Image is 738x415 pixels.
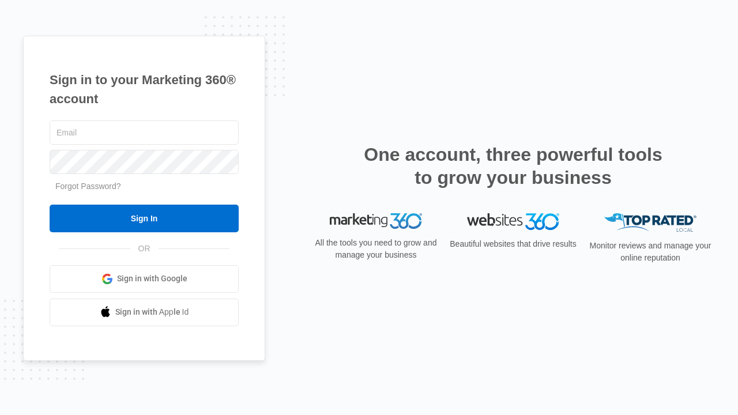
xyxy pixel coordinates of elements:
[586,240,715,264] p: Monitor reviews and manage your online reputation
[50,120,239,145] input: Email
[330,213,422,229] img: Marketing 360
[604,213,696,232] img: Top Rated Local
[50,265,239,293] a: Sign in with Google
[311,237,440,261] p: All the tools you need to grow and manage your business
[55,182,121,191] a: Forgot Password?
[115,306,189,318] span: Sign in with Apple Id
[50,205,239,232] input: Sign In
[50,299,239,326] a: Sign in with Apple Id
[50,70,239,108] h1: Sign in to your Marketing 360® account
[117,273,187,285] span: Sign in with Google
[130,243,159,255] span: OR
[449,238,578,250] p: Beautiful websites that drive results
[467,213,559,230] img: Websites 360
[360,143,666,189] h2: One account, three powerful tools to grow your business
